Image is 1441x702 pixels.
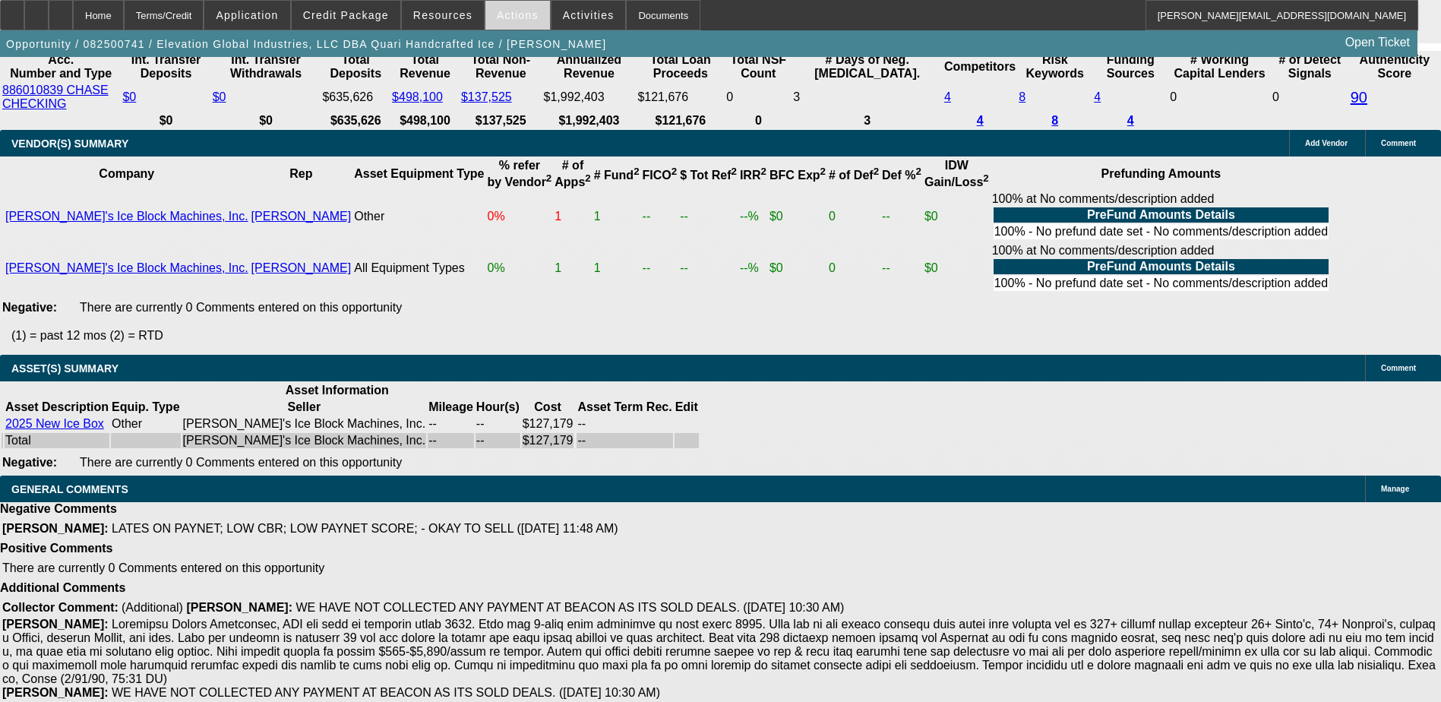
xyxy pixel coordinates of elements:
span: Activities [563,9,615,21]
td: 0% [487,191,553,242]
a: [PERSON_NAME] [251,210,352,223]
b: Asset Equipment Type [354,167,484,180]
b: # of Def [829,169,879,182]
b: IDW Gain/Loss [924,159,989,188]
b: PreFund Amounts Details [1087,260,1235,273]
span: WE HAVE NOT COLLECTED ANY PAYMENT AT BEACON AS ITS SOLD DEALS. ([DATE] 10:30 AM) [295,601,844,614]
th: $1,992,403 [543,113,636,128]
th: Edit [675,400,699,415]
th: Int. Transfer Deposits [122,52,210,81]
td: $127,179 [522,416,574,432]
td: 1 [593,191,640,242]
td: Other [111,416,180,432]
th: Annualized Revenue [543,52,636,81]
sup: 2 [634,166,639,177]
button: Actions [485,1,550,30]
td: $127,179 [522,433,574,448]
td: -- [577,416,672,432]
a: 8 [1019,90,1025,103]
b: PreFund Amounts Details [1087,208,1235,221]
sup: 2 [731,166,736,177]
td: -- [428,433,474,448]
td: -- [476,433,520,448]
b: Def % [882,169,921,182]
b: Collector Comment: [2,601,119,614]
td: -- [577,433,672,448]
span: Credit Package [303,9,389,21]
span: LATES ON PAYNET; LOW CBR; LOW PAYNET SCORE; - OKAY TO SELL ([DATE] 11:48 AM) [112,522,618,535]
span: Add Vendor [1305,139,1348,147]
a: [PERSON_NAME]'s Ice Block Machines, Inc. [5,261,248,274]
a: 90 [1351,89,1367,106]
b: Asset Description [5,400,109,413]
span: Comment [1381,364,1416,372]
span: Resources [413,9,472,21]
b: [PERSON_NAME]: [186,601,292,614]
th: $635,626 [321,113,390,128]
td: All Equipment Types [353,243,485,293]
td: -- [679,191,738,242]
a: 4 [977,114,984,127]
span: There are currently 0 Comments entered on this opportunity [80,456,402,469]
th: Funding Sources [1093,52,1168,81]
b: Hour(s) [476,400,520,413]
sup: 2 [874,166,879,177]
td: -- [476,416,520,432]
td: 1 [554,191,591,242]
span: GENERAL COMMENTS [11,483,128,495]
sup: 2 [820,166,826,177]
th: Total Loan Proceeds [637,52,724,81]
button: Application [204,1,289,30]
span: There are currently 0 Comments entered on this opportunity [2,561,324,574]
div: Total [5,434,109,447]
td: 1 [554,243,591,293]
a: $0 [213,90,226,103]
th: # Days of Neg. [MEDICAL_DATA]. [792,52,942,81]
span: Application [216,9,278,21]
td: -- [881,243,922,293]
span: VENDOR(S) SUMMARY [11,138,128,150]
td: $121,676 [637,83,724,112]
span: (Additional) [122,601,183,614]
th: Total Deposits [321,52,390,81]
a: Open Ticket [1339,30,1416,55]
td: $0 [924,191,990,242]
td: -- [642,191,678,242]
td: --% [739,191,767,242]
th: 3 [792,113,942,128]
span: Manage [1381,485,1409,493]
td: -- [428,416,474,432]
span: There are currently 0 Comments entered on this opportunity [80,301,402,314]
td: 0% [487,243,553,293]
b: [PERSON_NAME]: [2,686,109,699]
span: 0 [1170,90,1177,103]
a: 4 [1094,90,1101,103]
td: $635,626 [321,83,390,112]
td: $0 [924,243,990,293]
th: Equip. Type [111,400,180,415]
button: Activities [551,1,626,30]
span: Comment [1381,139,1416,147]
th: # Working Capital Lenders [1169,52,1270,81]
th: Competitors [943,52,1016,81]
a: [PERSON_NAME]'s Ice Block Machines, Inc. [5,210,248,223]
b: [PERSON_NAME]: [2,522,109,535]
span: Opportunity / 082500741 / Elevation Global Industries, LLC DBA Quari Handcrafted Ice / [PERSON_NAME] [6,38,606,50]
th: # of Detect Signals [1272,52,1348,81]
b: Asset Term Rec. [577,400,672,413]
b: FICO [643,169,678,182]
td: -- [679,243,738,293]
sup: 2 [585,172,590,184]
p: (1) = past 12 mos (2) = RTD [11,329,1441,343]
td: 3 [792,83,942,112]
a: $498,100 [392,90,443,103]
td: 0 [725,83,791,112]
th: Authenticity Score [1350,52,1439,81]
button: Credit Package [292,1,400,30]
b: Prefunding Amounts [1101,167,1221,180]
b: Mileage [428,400,473,413]
th: $121,676 [637,113,724,128]
th: $137,525 [460,113,542,128]
th: Total Revenue [391,52,459,81]
td: 100% - No prefund date set - No comments/description added [994,224,1329,239]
